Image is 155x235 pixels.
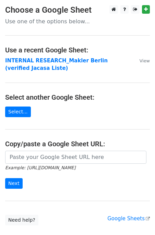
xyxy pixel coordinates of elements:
[5,151,146,164] input: Paste your Google Sheet URL here
[140,58,150,63] small: View
[133,58,150,64] a: View
[5,178,23,189] input: Next
[5,215,38,225] a: Need help?
[5,140,150,148] h4: Copy/paste a Google Sheet URL:
[5,93,150,101] h4: Select another Google Sheet:
[5,165,75,170] small: Example: [URL][DOMAIN_NAME]
[5,18,150,25] p: Use one of the options below...
[5,46,150,54] h4: Use a recent Google Sheet:
[107,215,150,222] a: Google Sheets
[5,107,31,117] a: Select...
[5,58,108,72] a: INTERNAL RESEARCH_Makler Berlin (verified Jacasa Liste)
[5,5,150,15] h3: Choose a Google Sheet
